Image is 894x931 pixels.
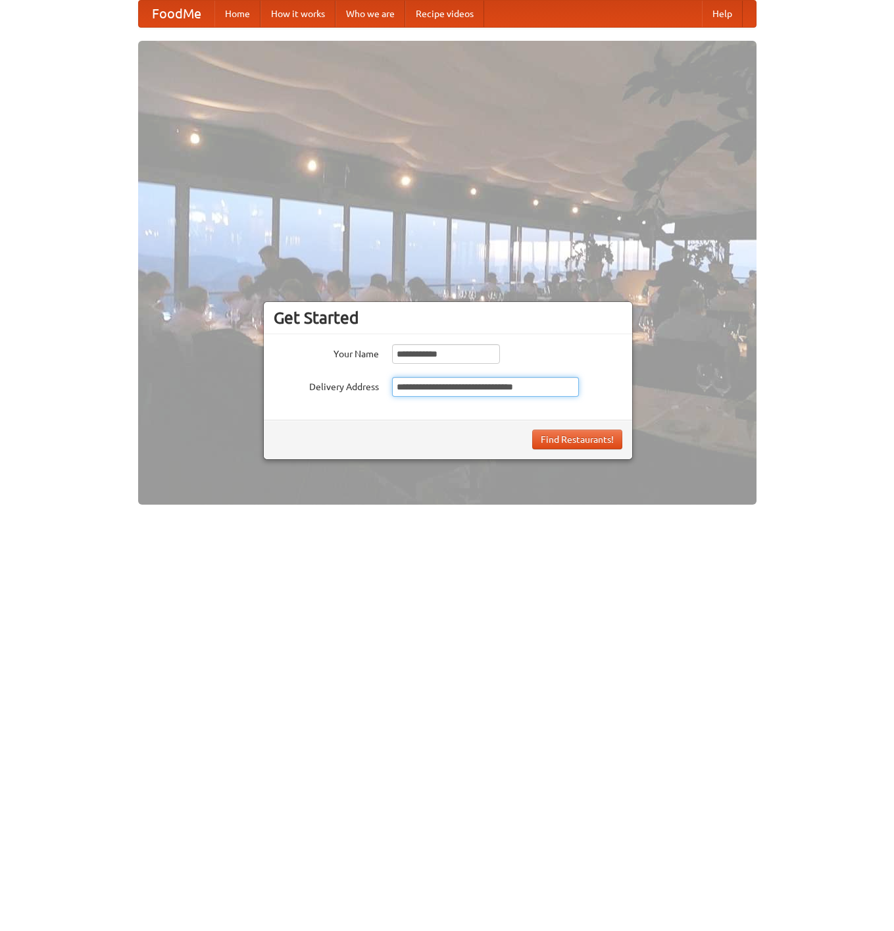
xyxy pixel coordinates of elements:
a: FoodMe [139,1,214,27]
button: Find Restaurants! [532,430,622,449]
a: Who we are [335,1,405,27]
a: Help [702,1,743,27]
h3: Get Started [274,308,622,328]
label: Delivery Address [274,377,379,393]
label: Your Name [274,344,379,361]
a: Home [214,1,261,27]
a: How it works [261,1,335,27]
a: Recipe videos [405,1,484,27]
